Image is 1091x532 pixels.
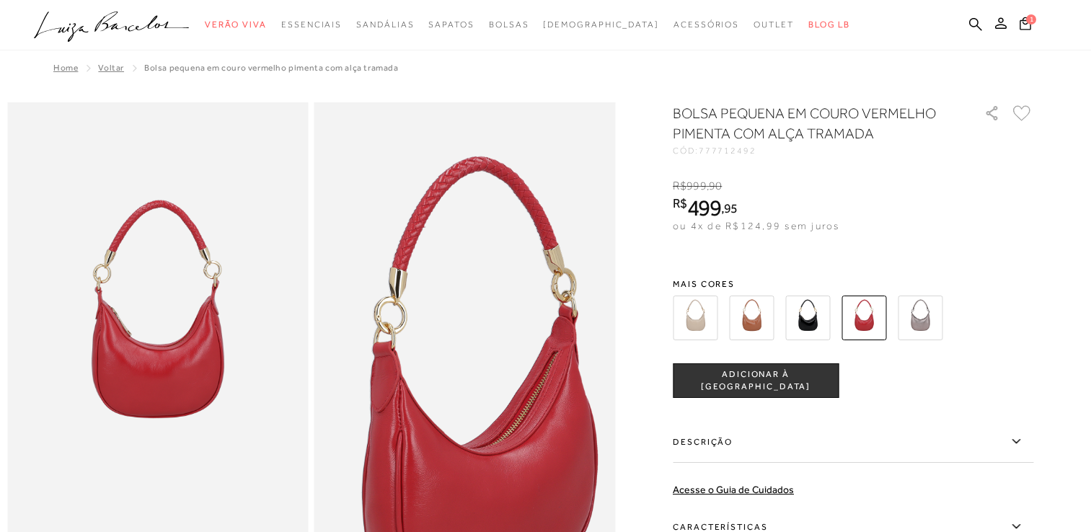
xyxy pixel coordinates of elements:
i: R$ [673,197,687,210]
span: 499 [687,195,721,221]
a: noSubCategoriesText [205,12,267,38]
img: BOLSA PEQUENA METALIZADA TITÂNIO COM ALÇA TRAMADA [898,296,942,340]
a: noSubCategoriesText [754,12,794,38]
span: 999 [686,179,706,192]
span: Verão Viva [205,19,267,30]
span: Mais cores [673,280,1033,288]
a: Voltar [98,63,124,73]
span: BLOG LB [808,19,850,30]
span: Essenciais [281,19,342,30]
a: Home [53,63,78,73]
img: BOLSA PEQUENA EM COURO PERTO COM ALÇA TRAMADA [785,296,830,340]
label: Descrição [673,421,1033,463]
span: 1 [1026,14,1036,25]
span: 777712492 [699,146,756,156]
a: noSubCategoriesText [489,12,529,38]
span: 95 [724,200,738,216]
a: Acesse o Guia de Cuidados [673,484,794,495]
a: noSubCategoriesText [281,12,342,38]
span: BOLSA PEQUENA EM COURO VERMELHO PIMENTA COM ALÇA TRAMADA [144,63,399,73]
a: noSubCategoriesText [543,12,659,38]
h1: BOLSA PEQUENA EM COURO VERMELHO PIMENTA COM ALÇA TRAMADA [673,103,943,143]
span: Acessórios [673,19,739,30]
span: ou 4x de R$124,99 sem juros [673,220,839,231]
img: BOLSA PEQUENA EM COURO BEGE NATA COM ALÇA TRAMADA [673,296,717,340]
i: , [707,179,723,192]
span: Bolsas [489,19,529,30]
span: [DEMOGRAPHIC_DATA] [543,19,659,30]
span: 90 [709,179,722,192]
span: Outlet [754,19,794,30]
a: noSubCategoriesText [428,12,474,38]
span: Sandálias [356,19,414,30]
button: 1 [1015,16,1035,35]
span: Sapatos [428,19,474,30]
i: , [721,202,738,215]
button: ADICIONAR À [GEOGRAPHIC_DATA] [673,363,839,398]
a: BLOG LB [808,12,850,38]
img: BOLSA PEQUENA EM COURO VERMELHO PIMENTA COM ALÇA TRAMADA [842,296,886,340]
div: CÓD: [673,146,961,155]
img: BOLSA PEQUENA EM COURO CARAMELO COM ALÇA TRAMADA [729,296,774,340]
a: noSubCategoriesText [356,12,414,38]
span: ADICIONAR À [GEOGRAPHIC_DATA] [673,368,838,394]
i: R$ [673,179,686,192]
a: noSubCategoriesText [673,12,739,38]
